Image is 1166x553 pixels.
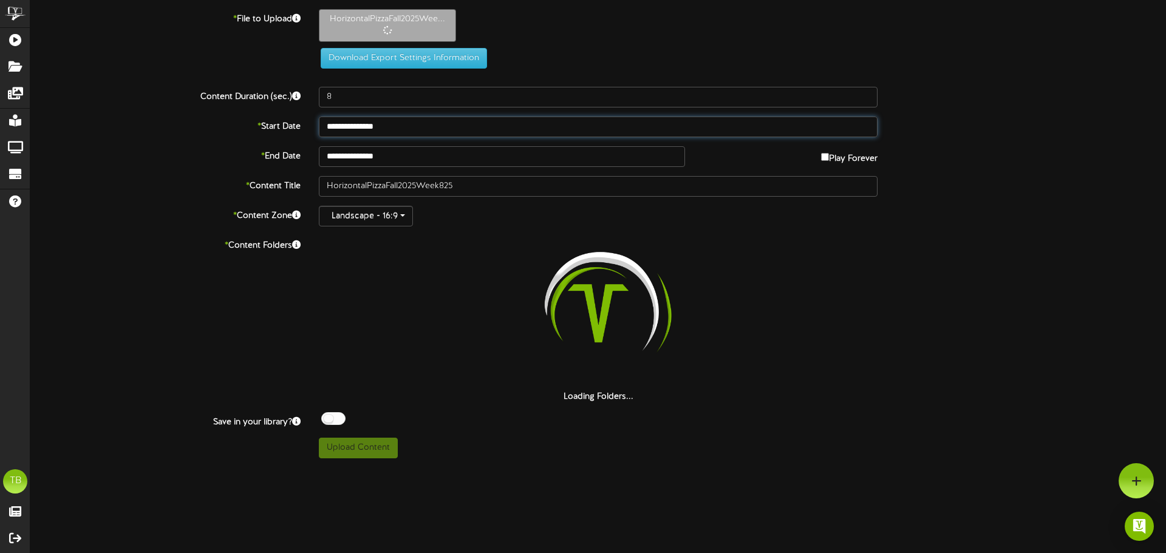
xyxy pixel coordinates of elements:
button: Upload Content [319,438,398,458]
label: Content Folders [21,236,310,252]
label: Content Duration (sec.) [21,87,310,103]
label: Content Zone [21,206,310,222]
input: Play Forever [821,153,829,161]
input: Title of this Content [319,176,878,197]
div: TB [3,469,27,494]
label: File to Upload [21,9,310,25]
a: Download Export Settings Information [315,53,487,63]
label: End Date [21,146,310,163]
button: Landscape - 16:9 [319,206,413,226]
strong: Loading Folders... [564,392,633,401]
label: Start Date [21,117,310,133]
label: Save in your library? [21,412,310,429]
button: Download Export Settings Information [321,48,487,69]
label: Play Forever [821,146,878,165]
div: Open Intercom Messenger [1125,512,1154,541]
label: Content Title [21,176,310,192]
img: loading-spinner-2.png [520,236,676,391]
